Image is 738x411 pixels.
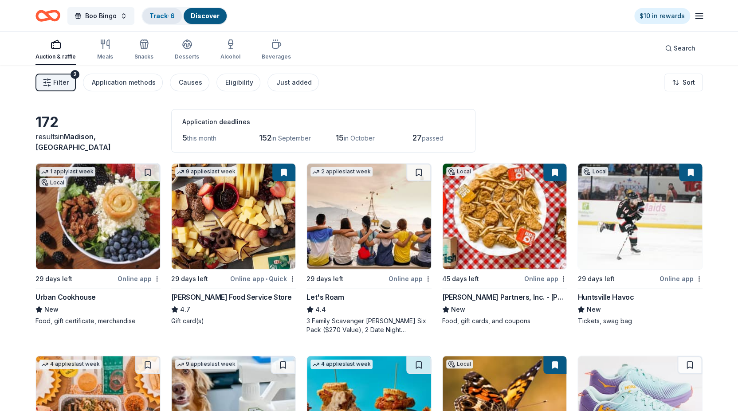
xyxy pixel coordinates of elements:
img: Image for Johnson Partners, Inc. - McDonald's [443,164,567,269]
button: Sort [664,74,703,91]
div: Online app [524,273,567,284]
span: in October [344,134,375,142]
span: 4.4 [315,304,326,315]
span: 5 [182,133,187,142]
div: Alcohol [220,53,240,60]
div: Eligibility [225,77,253,88]
span: • [266,275,267,282]
div: Online app [389,273,432,284]
div: Local [581,167,608,176]
button: Application methods [83,74,163,91]
button: Snacks [134,35,153,65]
div: 45 days left [442,274,479,284]
div: Local [39,178,66,187]
button: Filter2 [35,74,76,91]
div: Desserts [175,53,199,60]
div: Snacks [134,53,153,60]
div: Causes [179,77,202,88]
button: Search [658,39,703,57]
div: Application methods [92,77,156,88]
div: Online app [659,273,703,284]
span: in September [271,134,311,142]
span: 4.7 [180,304,190,315]
a: Image for Gordon Food Service Store9 applieslast week29 days leftOnline app•Quick[PERSON_NAME] Fo... [171,163,296,325]
a: Discover [191,12,220,20]
div: Local [446,167,473,176]
div: Urban Cookhouse [35,292,96,302]
div: Food, gift cards, and coupons [442,317,567,325]
div: 2 applies last week [310,167,373,176]
div: results [35,131,161,153]
div: [PERSON_NAME] Food Service Store [171,292,292,302]
div: Just added [276,77,312,88]
span: 152 [259,133,271,142]
div: 1 apply last week [39,167,95,176]
div: Food, gift certificate, merchandise [35,317,161,325]
button: Boo Bingo [67,7,134,25]
img: Image for Huntsville Havoc [578,164,702,269]
span: 15 [336,133,344,142]
a: Image for Johnson Partners, Inc. - McDonald's Local45 days leftOnline app[PERSON_NAME] Partners, ... [442,163,567,325]
div: 172 [35,114,161,131]
button: Causes [170,74,209,91]
div: 29 days left [171,274,208,284]
span: passed [422,134,444,142]
button: Beverages [262,35,291,65]
span: this month [187,134,216,142]
div: Online app Quick [230,273,296,284]
div: Beverages [262,53,291,60]
div: Online app [118,273,161,284]
div: Let's Roam [306,292,344,302]
div: 29 days left [35,274,72,284]
button: Auction & raffle [35,35,76,65]
button: Alcohol [220,35,240,65]
a: Track· 6 [149,12,175,20]
img: Image for Let's Roam [307,164,431,269]
div: Huntsville Havoc [577,292,634,302]
span: New [451,304,465,315]
span: Search [674,43,695,54]
button: Meals [97,35,113,65]
button: Track· 6Discover [141,7,228,25]
button: Desserts [175,35,199,65]
a: $10 in rewards [634,8,690,24]
div: 4 applies last week [310,360,373,369]
span: Sort [683,77,695,88]
div: Tickets, swag bag [577,317,703,325]
div: 2 [71,70,79,79]
a: Image for Let's Roam2 applieslast week29 days leftOnline appLet's Roam4.43 Family Scavenger [PERS... [306,163,432,334]
button: Eligibility [216,74,260,91]
div: [PERSON_NAME] Partners, Inc. - [PERSON_NAME] [442,292,567,302]
img: Image for Urban Cookhouse [36,164,160,269]
div: Application deadlines [182,117,464,127]
a: Image for Huntsville HavocLocal29 days leftOnline appHuntsville HavocNewTickets, swag bag [577,163,703,325]
span: Madison, [GEOGRAPHIC_DATA] [35,132,111,152]
span: New [44,304,59,315]
div: 9 applies last week [175,167,237,176]
div: Gift card(s) [171,317,296,325]
span: New [586,304,601,315]
span: in [35,132,111,152]
div: 3 Family Scavenger [PERSON_NAME] Six Pack ($270 Value), 2 Date Night Scavenger [PERSON_NAME] Two ... [306,317,432,334]
div: 29 days left [306,274,343,284]
div: 9 applies last week [175,360,237,369]
div: Auction & raffle [35,53,76,60]
a: Home [35,5,60,26]
span: 27 [412,133,422,142]
div: Meals [97,53,113,60]
div: 4 applies last week [39,360,102,369]
img: Image for Gordon Food Service Store [172,164,296,269]
a: Image for Urban Cookhouse1 applylast weekLocal29 days leftOnline appUrban CookhouseNewFood, gift ... [35,163,161,325]
div: Local [446,360,473,368]
div: 29 days left [577,274,614,284]
span: Boo Bingo [85,11,117,21]
span: Filter [53,77,69,88]
button: Just added [267,74,319,91]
